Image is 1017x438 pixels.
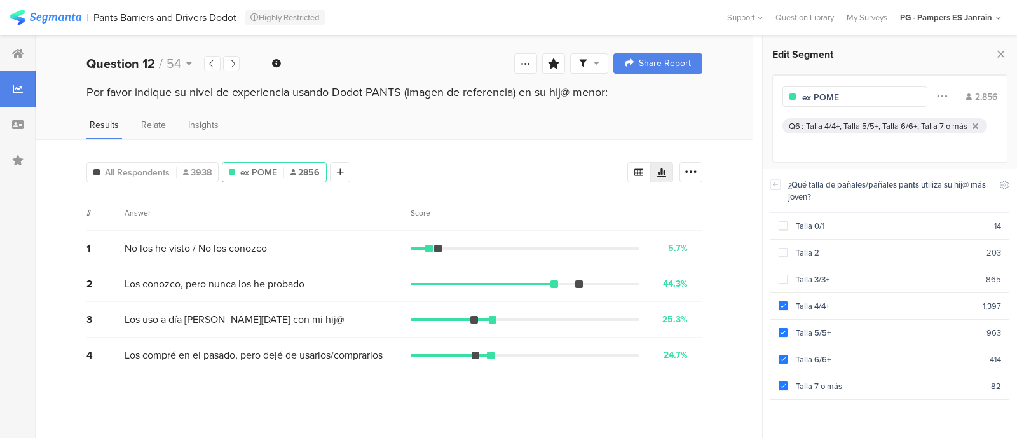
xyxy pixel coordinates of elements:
span: ex POME [240,166,277,179]
div: Pants Barriers and Drivers Dodot [93,11,236,24]
span: Share Report [639,59,691,68]
div: 414 [990,353,1001,366]
a: My Surveys [840,11,894,24]
div: 14 [994,220,1001,232]
div: Talla 2 [788,247,986,259]
div: 203 [986,247,1001,259]
div: 25.3% [662,313,688,326]
div: PG - Pampers ES Janrain [900,11,992,24]
a: Question Library [769,11,840,24]
input: Segment name... [802,91,913,104]
div: 1,397 [983,300,1001,312]
div: 5.7% [668,242,688,255]
div: Support [727,8,763,27]
span: 3938 [183,166,212,179]
div: Talla 7 o más [788,380,991,392]
div: : [802,120,806,132]
div: 963 [986,327,1001,339]
span: 2856 [290,166,320,179]
div: Talla 0/1 [788,220,994,232]
div: ¿Qué talla de pañales/pañales pants utiliza su hij@ más joven? [788,179,992,203]
div: Score [411,207,437,219]
span: Results [90,118,119,132]
div: Talla 4/4+, Talla 5/5+, Talla 6/6+, Talla 7 o más [806,120,967,132]
b: Question 12 [86,54,155,73]
div: 1 [86,241,125,256]
div: # [86,207,125,219]
img: segmanta logo [10,10,81,25]
div: 2,856 [966,90,997,104]
div: 865 [986,273,1001,285]
div: 2 [86,277,125,291]
div: Por favor indique su nivel de experiencia usando Dodot PANTS (imagen de referencia) en su hij@ me... [86,84,702,100]
span: 54 [167,54,181,73]
div: Talla 6/6+ [788,353,990,366]
span: Los conozco, pero nunca los he probado [125,277,304,291]
span: Insights [188,118,219,132]
span: Los compré en el pasado, pero dejé de usarlos/comprarlos [125,348,383,362]
span: Los uso a día [PERSON_NAME][DATE] con mi hij@ [125,312,345,327]
div: Answer [125,207,151,219]
div: 24.7% [664,348,688,362]
div: Talla 4/4+ [788,300,983,312]
span: All Respondents [105,166,170,179]
div: 4 [86,348,125,362]
div: 44.3% [663,277,688,291]
div: Talla 3/3+ [788,273,986,285]
div: Q6 [789,120,800,132]
div: | [86,10,88,25]
span: / [159,54,163,73]
div: Highly Restricted [245,10,325,25]
span: Edit Segment [772,47,833,62]
div: 82 [991,380,1001,392]
div: 3 [86,312,125,327]
div: Talla 5/5+ [788,327,986,339]
span: Relate [141,118,166,132]
span: No los he visto / No los conozco [125,241,267,256]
